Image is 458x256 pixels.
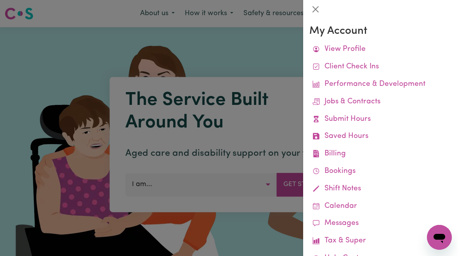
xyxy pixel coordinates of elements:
a: Calendar [309,198,452,215]
button: Close [309,3,322,16]
a: Jobs & Contracts [309,93,452,111]
a: Saved Hours [309,128,452,145]
h3: My Account [309,25,452,38]
a: Shift Notes [309,180,452,198]
a: Tax & Super [309,232,452,250]
a: Submit Hours [309,111,452,128]
a: Billing [309,145,452,163]
a: Messages [309,215,452,232]
a: Performance & Development [309,76,452,93]
a: View Profile [309,41,452,58]
a: Bookings [309,163,452,180]
a: Client Check Ins [309,58,452,76]
iframe: Button to launch messaging window [427,225,452,250]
